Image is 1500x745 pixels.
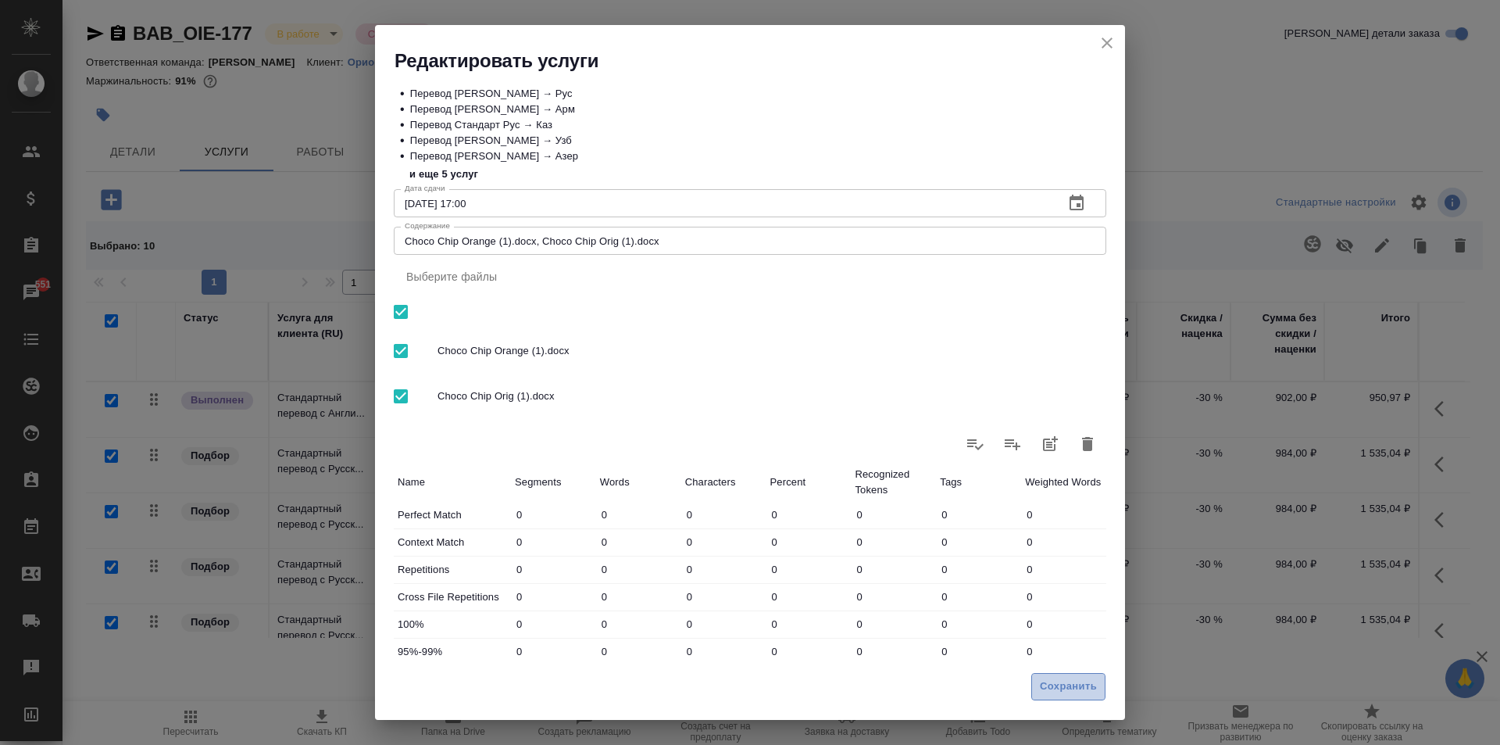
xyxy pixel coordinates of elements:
input: ✎ Введи что-нибудь [936,614,1021,636]
p: Перевод Стандарт Рус → Каз [410,117,552,133]
input: ✎ Введи что-нибудь [511,641,596,664]
input: ✎ Введи что-нибудь [511,504,596,527]
label: Обновить статистику [956,425,994,463]
p: Перевод [PERSON_NAME] → Арм [410,102,575,117]
p: Characters [685,475,762,490]
span: Выбрать все вложенные папки [384,335,417,367]
span: Choco Chip Orange (1).docx [437,343,1094,359]
input: ✎ Введи что-нибудь [1021,532,1106,554]
h2: Редактировать услуги [395,48,1125,73]
p: Recognized Tokens [855,467,932,498]
input: ✎ Введи что-нибудь [681,586,766,609]
div: • [400,86,1106,102]
input: ✎ Введи что-нибудь [511,559,596,582]
button: Добавить статистику в работы [1031,425,1069,463]
input: ✎ Введи что-нибудь [766,532,852,554]
div: • [400,133,1106,149]
input: ✎ Введи что-нибудь [766,504,852,527]
input: ✎ Введи что-нибудь [851,559,936,582]
p: Repetitions [398,562,507,578]
input: ✎ Введи что-нибудь [851,614,936,636]
input: ✎ Введи что-нибудь [766,614,852,636]
input: ✎ Введи что-нибудь [596,559,681,582]
p: Weighted Words [1025,475,1102,490]
div: • [400,117,1106,133]
input: ✎ Введи что-нибудь [681,559,766,582]
button: close [1095,31,1119,55]
p: 95%-99% [398,644,507,660]
input: ✎ Введи что-нибудь [596,532,681,554]
p: Perfect Match [398,507,507,523]
p: Percent [770,475,848,490]
p: Words [600,475,677,490]
input: ✎ Введи что-нибудь [851,586,936,609]
span: Choco Chip Orig (1).docx [437,389,1094,404]
input: ✎ Введи что-нибудь [766,559,852,582]
p: Перевод [PERSON_NAME] → Узб [410,133,572,149]
input: ✎ Введи что-нибудь [596,586,681,609]
input: ✎ Введи что-нибудь [1021,586,1106,609]
input: ✎ Введи что-нибудь [936,504,1021,527]
input: ✎ Введи что-нибудь [766,586,852,609]
input: ✎ Введи что-нибудь [511,614,596,636]
span: Выбрать все вложенные папки [384,380,417,413]
input: ✎ Введи что-нибудь [681,641,766,664]
input: ✎ Введи что-нибудь [1021,641,1106,664]
input: ✎ Введи что-нибудь [936,586,1021,609]
span: Сохранить [1040,678,1097,696]
input: ✎ Введи что-нибудь [936,641,1021,664]
div: Выберите файлы [394,258,1106,295]
input: ✎ Введи что-нибудь [681,504,766,527]
p: 100% [398,617,507,632]
input: ✎ Введи что-нибудь [851,641,936,664]
p: Перевод [PERSON_NAME] → Рус [410,86,573,102]
button: Удалить статистику [1069,425,1106,463]
div: Choco Chip Orange (1).docx [394,328,1106,374]
p: Cross File Repetitions [398,589,507,605]
p: Tags [940,475,1017,490]
input: ✎ Введи что-нибудь [1021,614,1106,636]
input: ✎ Введи что-нибудь [766,641,852,664]
label: Слить статистику [994,425,1031,463]
textarea: Choco Chip Orange (1).docx, Choco Chip Orig (1).docx [405,235,1095,247]
input: ✎ Введи что-нибудь [936,559,1021,582]
input: ✎ Введи что-нибудь [1021,559,1106,582]
input: ✎ Введи что-нибудь [596,504,681,527]
p: Segments [515,475,592,490]
input: ✎ Введи что-нибудь [511,532,596,554]
input: ✎ Введи что-нибудь [936,532,1021,554]
p: Context Match [398,535,507,550]
button: Сохранить [1031,673,1105,700]
p: Name [398,475,507,490]
input: ✎ Введи что-нибудь [681,614,766,636]
p: Перевод Стандарт Рус → Кирг, Перевод Стандарт Рус → Туркм, Перевод Стандарт Рус → Тадж, Перевод С... [409,168,478,180]
input: ✎ Введи что-нибудь [511,586,596,609]
div: • [400,149,1106,164]
div: Choco Chip Orig (1).docx [394,374,1106,419]
input: ✎ Введи что-нибудь [681,532,766,554]
div: • [400,102,1106,117]
input: ✎ Введи что-нибудь [851,532,936,554]
p: Перевод [PERSON_NAME] → Азер [410,149,578,164]
input: ✎ Введи что-нибудь [851,504,936,527]
input: ✎ Введи что-нибудь [596,641,681,664]
input: ✎ Введи что-нибудь [1021,504,1106,527]
input: ✎ Введи что-нибудь [596,614,681,636]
